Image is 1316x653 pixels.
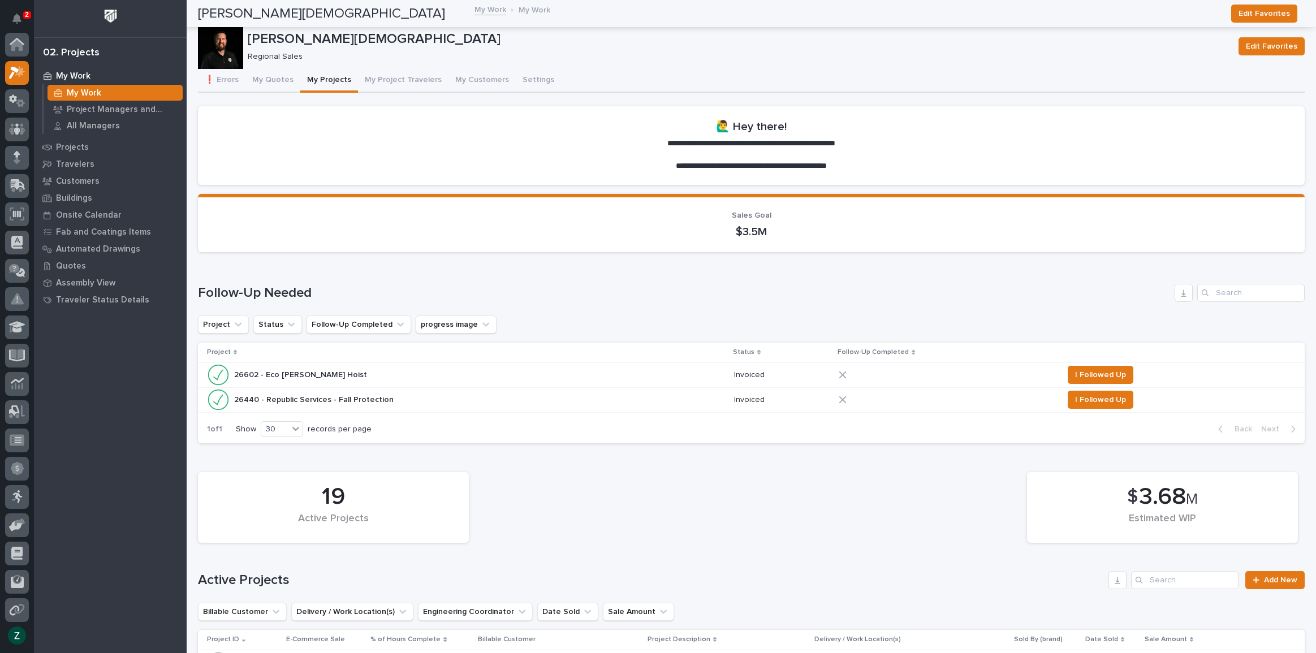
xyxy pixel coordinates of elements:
p: My Work [519,3,550,15]
p: Projects [56,142,89,153]
a: Quotes [34,257,187,274]
span: I Followed Up [1075,393,1126,406]
button: Status [253,315,302,334]
p: E-Commerce Sale [286,633,345,646]
a: My Work [474,2,506,15]
a: All Managers [44,118,187,133]
h1: Active Projects [198,572,1104,589]
p: Sale Amount [1145,633,1187,646]
div: Active Projects [217,513,450,537]
p: $3.5M [212,225,1291,239]
button: Back [1209,424,1257,434]
p: Delivery / Work Location(s) [814,633,901,646]
button: Date Sold [537,603,598,621]
a: Assembly View [34,274,187,291]
button: Billable Customer [198,603,287,621]
a: My Work [34,67,187,84]
a: Projects [34,139,187,155]
p: Assembly View [56,278,115,288]
a: Traveler Status Details [34,291,187,308]
button: My Projects [300,69,358,93]
p: Show [236,425,256,434]
button: My Project Travelers [358,69,448,93]
img: Workspace Logo [100,6,121,27]
a: Customers [34,172,187,189]
span: $ [1127,486,1138,508]
p: Project Description [648,633,710,646]
p: Billable Customer [478,633,536,646]
p: [PERSON_NAME][DEMOGRAPHIC_DATA] [248,31,1229,47]
p: Invoiced [734,370,830,380]
h2: 🙋‍♂️ Hey there! [716,120,787,133]
p: Date Sold [1085,633,1118,646]
button: I Followed Up [1068,366,1133,384]
p: Quotes [56,261,86,271]
p: My Work [56,71,90,81]
p: Onsite Calendar [56,210,122,220]
p: Fab and Coatings Items [56,227,151,237]
button: users-avatar [5,624,29,647]
span: Next [1261,424,1286,434]
p: 1 of 1 [198,416,231,443]
div: Notifications2 [14,14,29,32]
span: 3.68 [1139,485,1186,509]
a: Add New [1245,571,1305,589]
span: Back [1228,424,1252,434]
button: ❗ Errors [198,69,245,93]
a: Travelers [34,155,187,172]
button: Project [198,315,249,334]
button: Follow-Up Completed [307,315,411,334]
p: Traveler Status Details [56,295,149,305]
button: Notifications [5,7,29,31]
button: My Customers [448,69,516,93]
p: Follow-Up Completed [838,346,909,358]
span: I Followed Up [1075,368,1126,382]
p: % of Hours Complete [370,633,441,646]
p: records per page [308,425,372,434]
button: progress image [416,315,497,334]
button: Edit Favorites [1239,37,1305,55]
button: Engineering Coordinator [418,603,533,621]
p: Customers [56,176,100,187]
div: 30 [261,423,288,435]
button: Delivery / Work Location(s) [291,603,413,621]
div: Estimated WIP [1046,513,1279,537]
button: Next [1257,424,1305,434]
span: M [1186,492,1198,507]
button: Sale Amount [603,603,674,621]
a: Fab and Coatings Items [34,223,187,240]
a: My Work [44,85,187,101]
tr: 26440 - Republic Services - Fall Protection26440 - Republic Services - Fall Protection InvoicedI ... [198,387,1305,412]
p: 26440 - Republic Services - Fall Protection [234,393,396,405]
tr: 26602 - Eco [PERSON_NAME] Hoist26602 - Eco [PERSON_NAME] Hoist InvoicedI Followed Up [198,362,1305,387]
p: All Managers [67,121,120,131]
p: Buildings [56,193,92,204]
button: My Quotes [245,69,300,93]
a: Automated Drawings [34,240,187,257]
input: Search [1131,571,1239,589]
span: Sales Goal [732,211,771,219]
p: Travelers [56,159,94,170]
span: Add New [1264,576,1297,584]
p: Project ID [207,633,239,646]
h1: Follow-Up Needed [198,285,1170,301]
div: 19 [217,483,450,511]
button: Settings [516,69,561,93]
p: Project [207,346,231,358]
p: Sold By (brand) [1014,633,1063,646]
a: Project Managers and Engineers [44,101,187,117]
div: 02. Projects [43,47,100,59]
input: Search [1197,284,1305,302]
span: Edit Favorites [1246,40,1297,53]
a: Buildings [34,189,187,206]
a: Onsite Calendar [34,206,187,223]
p: 26602 - Eco [PERSON_NAME] Hoist [234,368,369,380]
p: Invoiced [734,395,830,405]
p: My Work [67,88,101,98]
p: 2 [25,11,29,19]
p: Status [733,346,754,358]
p: Project Managers and Engineers [67,105,178,115]
p: Regional Sales [248,52,1225,62]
